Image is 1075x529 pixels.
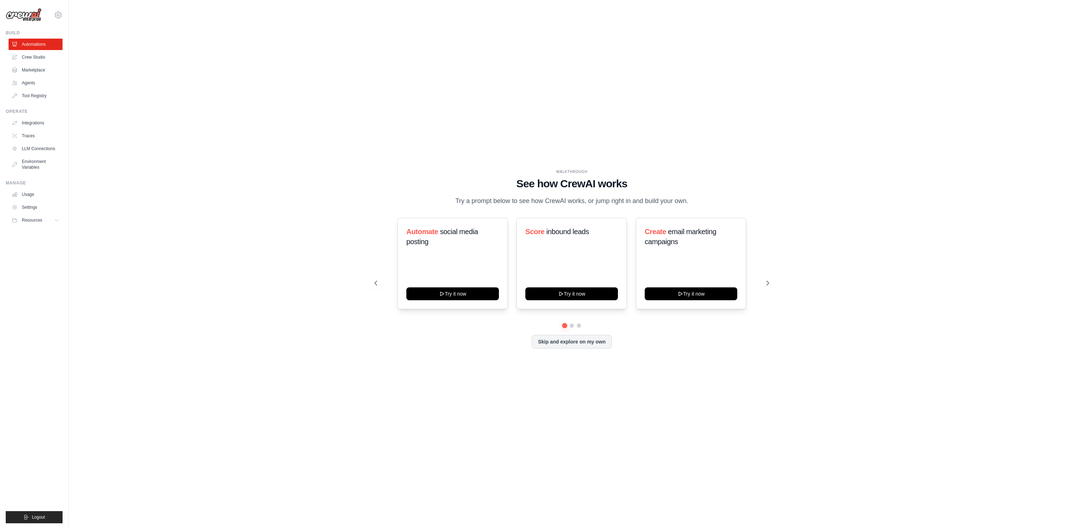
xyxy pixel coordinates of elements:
span: Resources [22,217,42,223]
span: Create [645,228,666,236]
a: Automations [9,39,63,50]
div: Build [6,30,63,36]
a: Settings [9,202,63,213]
a: Agents [9,77,63,89]
img: Logo [6,8,41,22]
div: Operate [6,109,63,114]
span: inbound leads [546,228,589,236]
a: Crew Studio [9,51,63,63]
button: Try it now [525,287,618,300]
span: Score [525,228,545,236]
span: Automate [406,228,438,236]
a: Tool Registry [9,90,63,102]
a: Environment Variables [9,156,63,173]
a: Usage [9,189,63,200]
button: Try it now [406,287,499,300]
button: Try it now [645,287,737,300]
button: Resources [9,214,63,226]
div: WALKTHROUGH [375,169,769,174]
a: Traces [9,130,63,142]
button: Skip and explore on my own [532,335,611,348]
a: LLM Connections [9,143,63,154]
span: email marketing campaigns [645,228,716,246]
p: Try a prompt below to see how CrewAI works, or jump right in and build your own. [452,196,692,206]
button: Logout [6,511,63,523]
span: social media posting [406,228,478,246]
span: Logout [32,514,45,520]
h1: See how CrewAI works [375,177,769,190]
div: Manage [6,180,63,186]
a: Marketplace [9,64,63,76]
a: Integrations [9,117,63,129]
